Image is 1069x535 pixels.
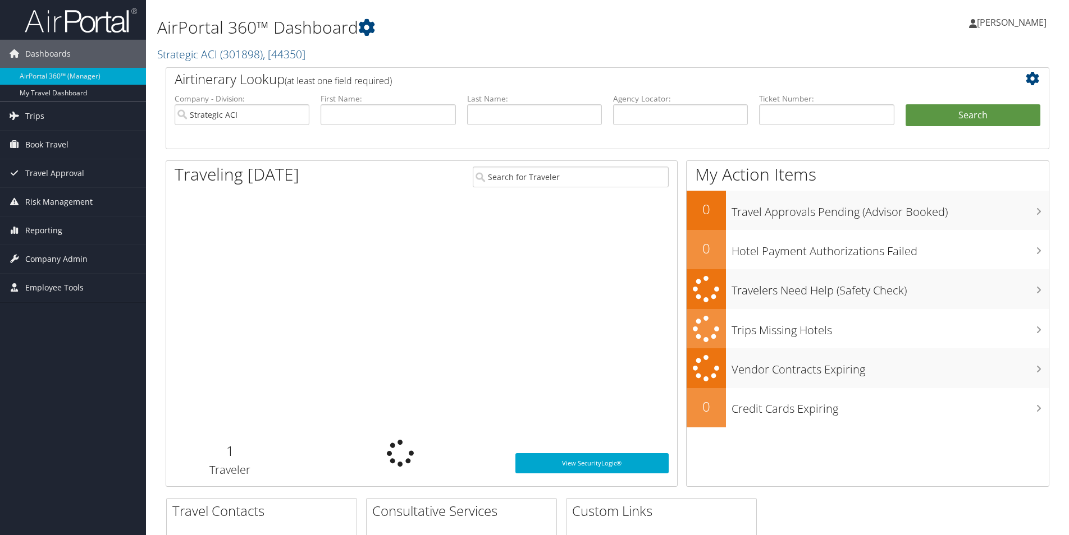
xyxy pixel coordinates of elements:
[687,239,726,258] h2: 0
[906,104,1040,127] button: Search
[732,199,1049,220] h3: Travel Approvals Pending (Advisor Booked)
[687,230,1049,269] a: 0Hotel Payment Authorizations Failed
[25,216,62,245] span: Reporting
[687,388,1049,427] a: 0Credit Cards Expiring
[687,397,726,416] h2: 0
[263,47,305,62] span: , [ 44350 ]
[175,70,967,89] h2: Airtinerary Lookup
[157,47,305,62] a: Strategic ACI
[732,277,1049,298] h3: Travelers Need Help (Safety Check)
[687,163,1049,186] h1: My Action Items
[732,356,1049,377] h3: Vendor Contracts Expiring
[25,274,84,302] span: Employee Tools
[473,167,669,187] input: Search for Traveler
[172,501,357,520] h2: Travel Contacts
[372,501,556,520] h2: Consultative Services
[613,93,748,104] label: Agency Locator:
[175,462,285,478] h3: Traveler
[515,453,669,473] a: View SecurityLogic®
[175,93,309,104] label: Company - Division:
[977,16,1047,29] span: [PERSON_NAME]
[25,102,44,130] span: Trips
[25,245,88,273] span: Company Admin
[25,7,137,34] img: airportal-logo.png
[687,200,726,219] h2: 0
[687,269,1049,309] a: Travelers Need Help (Safety Check)
[220,47,263,62] span: ( 301898 )
[732,395,1049,417] h3: Credit Cards Expiring
[732,317,1049,338] h3: Trips Missing Hotels
[175,163,299,186] h1: Traveling [DATE]
[157,16,757,39] h1: AirPortal 360™ Dashboard
[732,238,1049,259] h3: Hotel Payment Authorizations Failed
[572,501,756,520] h2: Custom Links
[321,93,455,104] label: First Name:
[25,131,68,159] span: Book Travel
[687,309,1049,349] a: Trips Missing Hotels
[25,40,71,68] span: Dashboards
[969,6,1058,39] a: [PERSON_NAME]
[687,348,1049,388] a: Vendor Contracts Expiring
[285,75,392,87] span: (at least one field required)
[25,159,84,187] span: Travel Approval
[759,93,894,104] label: Ticket Number:
[25,188,93,216] span: Risk Management
[687,191,1049,230] a: 0Travel Approvals Pending (Advisor Booked)
[467,93,602,104] label: Last Name:
[175,441,285,460] h2: 1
